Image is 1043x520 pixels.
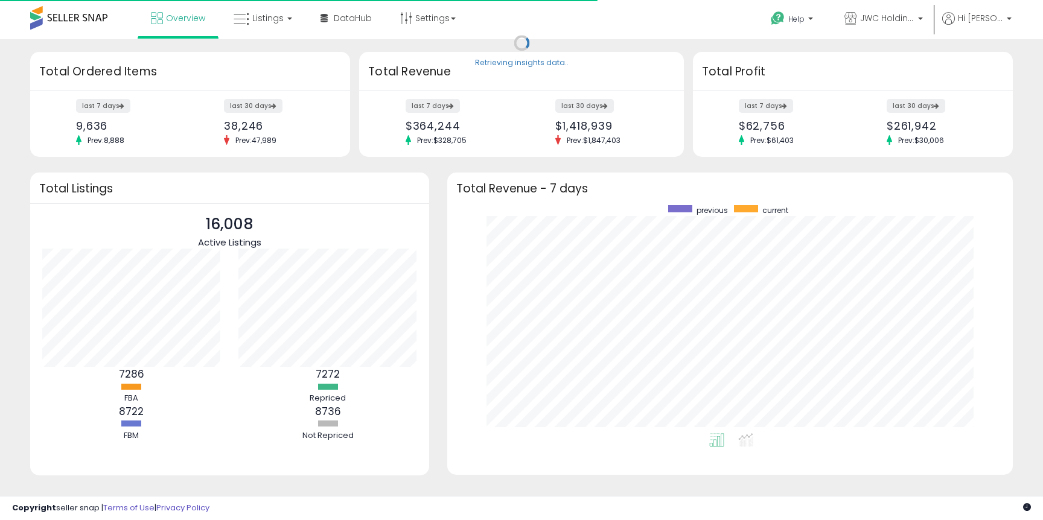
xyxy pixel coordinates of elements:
[316,367,340,381] b: 7272
[892,135,950,145] span: Prev: $30,006
[119,404,144,419] b: 8722
[887,99,945,113] label: last 30 days
[81,135,130,145] span: Prev: 8,888
[561,135,627,145] span: Prev: $1,847,403
[368,63,675,80] h3: Total Revenue
[252,12,284,24] span: Listings
[761,2,825,39] a: Help
[39,63,341,80] h3: Total Ordered Items
[292,393,364,404] div: Repriced
[76,119,181,132] div: 9,636
[39,184,420,193] h3: Total Listings
[860,12,914,24] span: JWC Holdings
[555,119,662,132] div: $1,418,939
[887,119,992,132] div: $261,942
[456,184,1004,193] h3: Total Revenue - 7 days
[156,502,209,513] a: Privacy Policy
[942,12,1012,39] a: Hi [PERSON_NAME]
[334,12,372,24] span: DataHub
[475,58,569,69] div: Retrieving insights data..
[406,99,460,113] label: last 7 days
[697,205,728,215] span: previous
[76,99,130,113] label: last 7 days
[762,205,788,215] span: current
[166,12,205,24] span: Overview
[292,430,364,442] div: Not Repriced
[411,135,473,145] span: Prev: $328,705
[958,12,1003,24] span: Hi [PERSON_NAME]
[12,503,209,514] div: seller snap | |
[229,135,282,145] span: Prev: 47,989
[95,393,168,404] div: FBA
[103,502,155,513] a: Terms of Use
[555,99,614,113] label: last 30 days
[198,236,261,249] span: Active Listings
[224,119,329,132] div: 38,246
[198,213,261,236] p: 16,008
[406,119,512,132] div: $364,244
[702,63,1004,80] h3: Total Profit
[315,404,341,419] b: 8736
[12,502,56,513] strong: Copyright
[739,119,844,132] div: $62,756
[119,367,144,381] b: 7286
[95,430,168,442] div: FBM
[224,99,282,113] label: last 30 days
[739,99,793,113] label: last 7 days
[788,14,805,24] span: Help
[770,11,785,26] i: Get Help
[744,135,800,145] span: Prev: $61,403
